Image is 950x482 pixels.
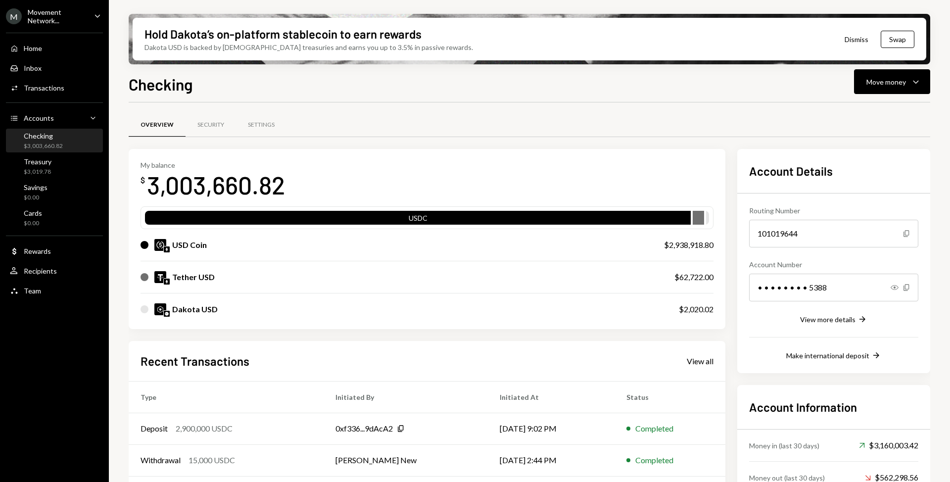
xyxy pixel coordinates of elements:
[129,381,324,413] th: Type
[635,454,673,466] div: Completed
[24,132,63,140] div: Checking
[6,242,103,260] a: Rewards
[24,219,42,228] div: $0.00
[854,69,930,94] button: Move money
[236,112,286,138] a: Settings
[6,282,103,299] a: Team
[145,213,691,227] div: USDC
[324,381,488,413] th: Initiated By
[6,79,103,96] a: Transactions
[24,209,42,217] div: Cards
[176,423,233,434] div: 2,900,000 USDC
[687,355,713,366] a: View all
[172,303,218,315] div: Dakota USD
[749,440,819,451] div: Money in (last 30 days)
[141,175,145,185] div: $
[197,121,224,129] div: Security
[154,239,166,251] img: USDC
[189,454,235,466] div: 15,000 USDC
[786,350,881,361] button: Make international deposit
[28,8,86,25] div: Movement Network...
[164,246,170,252] img: ethereum-mainnet
[24,267,57,275] div: Recipients
[664,239,713,251] div: $2,938,918.80
[144,26,422,42] div: Hold Dakota’s on-platform stablecoin to earn rewards
[674,271,713,283] div: $62,722.00
[24,44,42,52] div: Home
[141,161,285,169] div: My balance
[24,142,63,150] div: $3,003,660.82
[6,39,103,57] a: Home
[164,311,170,317] img: base-mainnet
[24,157,51,166] div: Treasury
[749,259,918,270] div: Account Number
[335,423,393,434] div: 0xf336...9dAcA2
[141,353,249,369] h2: Recent Transactions
[6,59,103,77] a: Inbox
[488,381,615,413] th: Initiated At
[800,315,855,324] div: View more details
[129,74,193,94] h1: Checking
[141,121,174,129] div: Overview
[786,351,869,360] div: Make international deposit
[749,220,918,247] div: 101019644
[866,77,906,87] div: Move money
[6,109,103,127] a: Accounts
[635,423,673,434] div: Completed
[24,84,64,92] div: Transactions
[800,314,867,325] button: View more details
[154,303,166,315] img: DKUSD
[172,239,207,251] div: USD Coin
[24,287,41,295] div: Team
[154,271,166,283] img: USDT
[488,444,615,476] td: [DATE] 2:44 PM
[881,31,914,48] button: Swap
[6,206,103,230] a: Cards$0.00
[324,444,488,476] td: [PERSON_NAME] New
[859,439,918,451] div: $3,160,003.42
[687,356,713,366] div: View all
[6,180,103,204] a: Savings$0.00
[6,262,103,280] a: Recipients
[248,121,275,129] div: Settings
[164,279,170,285] img: ethereum-mainnet
[749,274,918,301] div: • • • • • • • • 5388
[144,42,473,52] div: Dakota USD is backed by [DEMOGRAPHIC_DATA] treasuries and earns you up to 3.5% in passive rewards.
[832,28,881,51] button: Dismiss
[488,413,615,444] td: [DATE] 9:02 PM
[141,454,181,466] div: Withdrawal
[24,168,51,176] div: $3,019.78
[749,205,918,216] div: Routing Number
[6,8,22,24] div: M
[749,163,918,179] h2: Account Details
[679,303,713,315] div: $2,020.02
[6,129,103,152] a: Checking$3,003,660.82
[6,154,103,178] a: Treasury$3,019.78
[24,247,51,255] div: Rewards
[129,112,186,138] a: Overview
[749,399,918,415] h2: Account Information
[141,423,168,434] div: Deposit
[24,183,47,192] div: Savings
[24,64,42,72] div: Inbox
[147,169,285,200] div: 3,003,660.82
[172,271,215,283] div: Tether USD
[24,114,54,122] div: Accounts
[615,381,725,413] th: Status
[186,112,236,138] a: Security
[24,193,47,202] div: $0.00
